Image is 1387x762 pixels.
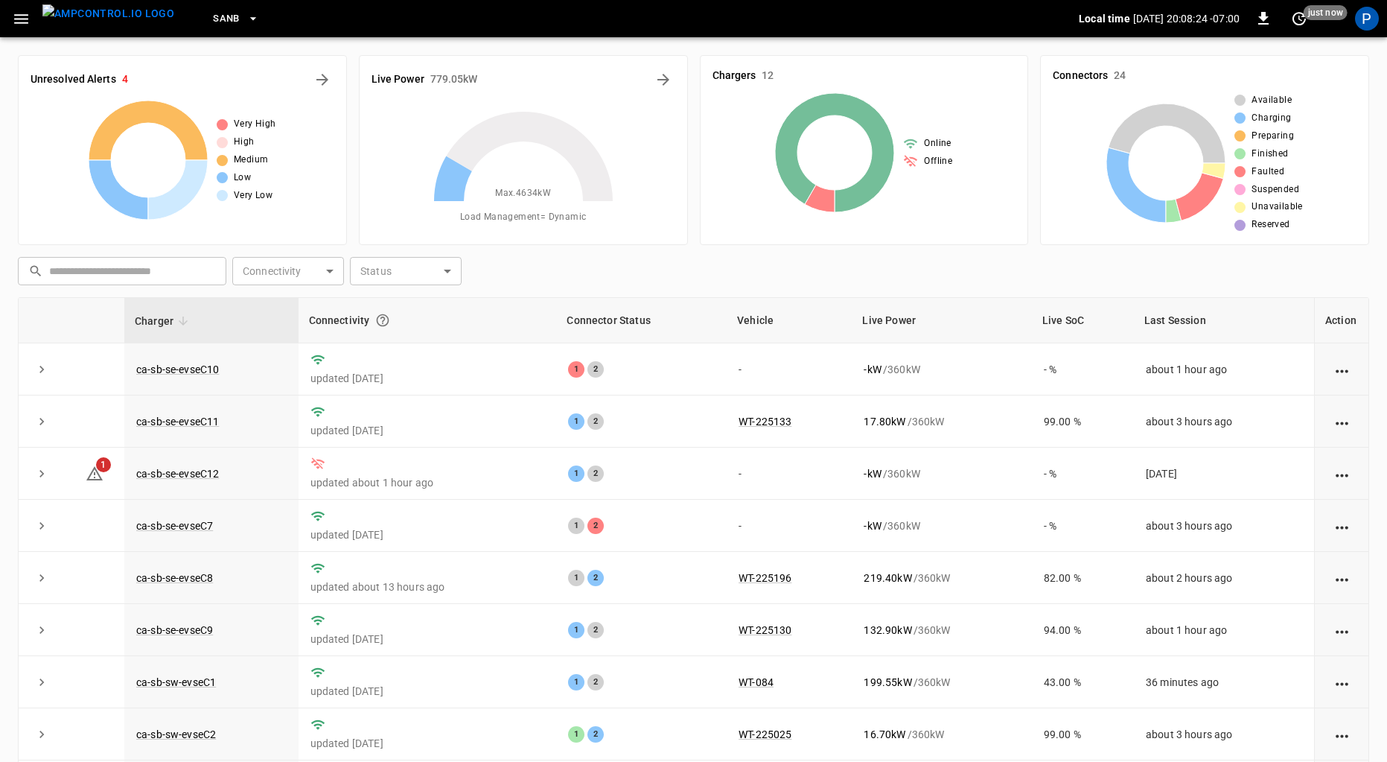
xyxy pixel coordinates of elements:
[136,520,213,532] a: ca-sb-se-evseC7
[762,68,774,84] h6: 12
[864,518,1019,533] div: / 360 kW
[31,567,53,589] button: expand row
[122,72,128,88] h6: 4
[864,675,1019,690] div: / 360 kW
[309,307,546,334] div: Connectivity
[1333,623,1351,638] div: action cell options
[310,527,545,542] p: updated [DATE]
[1252,200,1302,215] span: Unavailable
[587,570,604,586] div: 2
[234,117,276,132] span: Very High
[1134,343,1314,396] td: about 1 hour ago
[31,463,53,485] button: expand row
[495,186,551,201] span: Max. 4634 kW
[1314,298,1368,343] th: Action
[864,571,1019,585] div: / 360 kW
[864,518,881,533] p: - kW
[86,467,103,479] a: 1
[372,72,424,88] h6: Live Power
[739,676,774,688] a: WT-084
[587,726,604,743] div: 2
[1333,362,1351,377] div: action cell options
[135,312,193,330] span: Charger
[310,736,545,751] p: updated [DATE]
[1032,708,1134,761] td: 99.00 %
[1252,182,1299,197] span: Suspended
[924,154,952,169] span: Offline
[430,72,478,88] h6: 779.05 kW
[568,466,584,482] div: 1
[96,457,111,472] span: 1
[864,466,1019,481] div: / 360 kW
[31,723,53,746] button: expand row
[1032,604,1134,656] td: 94.00 %
[1252,129,1294,144] span: Preparing
[1252,111,1291,126] span: Charging
[136,624,213,636] a: ca-sb-se-evseC9
[1134,298,1314,343] th: Last Session
[864,466,881,481] p: - kW
[1032,500,1134,552] td: - %
[1252,93,1292,108] span: Available
[136,363,219,375] a: ca-sb-se-evseC10
[234,135,255,150] span: High
[213,10,240,28] span: SanB
[568,726,584,743] div: 1
[1333,414,1351,429] div: action cell options
[1252,218,1289,232] span: Reserved
[568,361,584,378] div: 1
[310,475,545,490] p: updated about 1 hour ago
[924,136,951,151] span: Online
[310,371,545,386] p: updated [DATE]
[31,72,116,88] h6: Unresolved Alerts
[234,153,268,168] span: Medium
[1133,11,1240,26] p: [DATE] 20:08:24 -07:00
[712,68,756,84] h6: Chargers
[587,466,604,482] div: 2
[587,622,604,638] div: 2
[1134,708,1314,761] td: about 3 hours ago
[1134,656,1314,708] td: 36 minutes ago
[864,362,1019,377] div: / 360 kW
[1114,68,1126,84] h6: 24
[1252,147,1288,162] span: Finished
[1134,552,1314,604] td: about 2 hours ago
[1032,448,1134,500] td: - %
[864,571,911,585] p: 219.40 kW
[568,674,584,690] div: 1
[1333,571,1351,585] div: action cell options
[727,500,852,552] td: -
[852,298,1031,343] th: Live Power
[1333,518,1351,533] div: action cell options
[739,728,791,740] a: WT-225025
[1287,7,1311,31] button: set refresh interval
[1134,500,1314,552] td: about 3 hours ago
[1032,396,1134,448] td: 99.00 %
[234,188,272,203] span: Very Low
[587,674,604,690] div: 2
[310,632,545,647] p: updated [DATE]
[234,171,251,185] span: Low
[727,448,852,500] td: -
[864,727,905,742] p: 16.70 kW
[556,298,727,343] th: Connector Status
[1333,466,1351,481] div: action cell options
[1079,11,1130,26] p: Local time
[136,572,213,584] a: ca-sb-se-evseC8
[739,416,791,428] a: WT-225133
[31,619,53,641] button: expand row
[136,416,219,428] a: ca-sb-se-evseC11
[1032,298,1134,343] th: Live SoC
[136,676,216,688] a: ca-sb-sw-evseC1
[864,623,911,638] p: 132.90 kW
[1304,5,1348,20] span: just now
[31,671,53,693] button: expand row
[568,622,584,638] div: 1
[1032,656,1134,708] td: 43.00 %
[568,518,584,534] div: 1
[739,572,791,584] a: WT-225196
[310,580,545,594] p: updated about 13 hours ago
[739,624,791,636] a: WT-225130
[1134,396,1314,448] td: about 3 hours ago
[369,307,396,334] button: Connection between the charger and our software.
